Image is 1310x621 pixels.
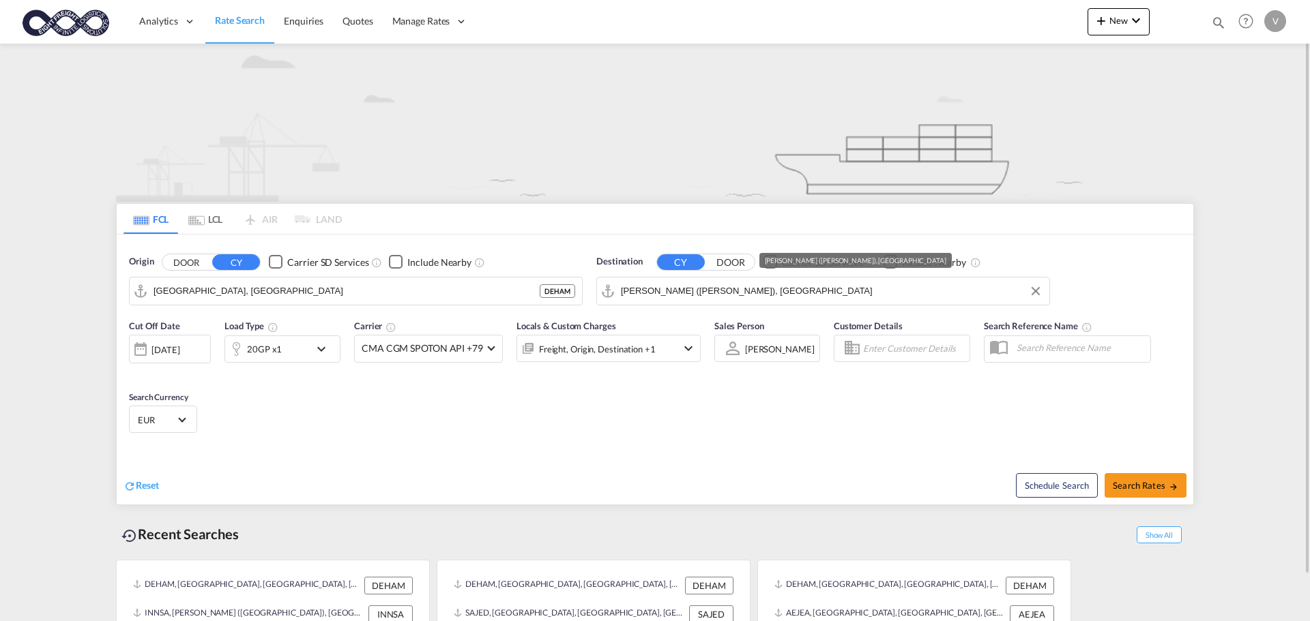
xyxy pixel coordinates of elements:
span: New [1093,15,1144,26]
md-pagination-wrapper: Use the left and right arrow keys to navigate between tabs [123,204,342,234]
md-icon: icon-information-outline [267,322,278,333]
div: DEHAM [540,284,575,298]
button: icon-plus 400-fgNewicon-chevron-down [1088,8,1150,35]
div: Include Nearby [902,256,966,269]
span: Reset [136,479,159,491]
input: Search Reference Name [1010,337,1150,358]
md-checkbox: Checkbox No Ink [763,255,863,269]
div: DEHAM [364,577,413,594]
span: Search Rates [1113,480,1178,491]
md-icon: icon-arrow-right [1169,482,1178,491]
span: Search Currency [129,392,188,402]
span: Destination [596,255,643,269]
md-icon: icon-refresh [123,480,136,492]
span: Rate Search [215,14,265,26]
md-checkbox: Checkbox No Ink [884,255,966,269]
md-icon: icon-chevron-down [313,341,336,357]
div: icon-magnify [1211,15,1226,35]
div: Freight Origin Destination Factory Stuffing [539,339,656,359]
button: Note: By default Schedule search will only considerorigin ports, destination ports and cut off da... [1016,473,1098,498]
input: Search by Port [154,281,540,301]
span: Quotes [343,15,373,27]
div: 20GP x1icon-chevron-down [224,335,340,363]
div: Include Nearby [407,256,471,269]
button: CY [657,254,705,270]
span: Analytics [139,14,178,28]
md-icon: icon-chevron-down [680,340,697,357]
md-select: Sales Person: Vadim Potorac [744,339,816,359]
span: Cut Off Date [129,320,180,331]
span: Search Reference Name [984,320,1092,331]
div: 20GP x1 [247,339,282,359]
input: Enter Customer Details [863,338,965,359]
span: Locals & Custom Charges [516,320,616,331]
button: CY [212,254,260,270]
button: DOOR [707,254,755,270]
md-tab-item: FCL [123,204,178,234]
md-icon: Your search will be saved by the below given name [1081,322,1092,333]
div: icon-refreshReset [123,479,159,494]
button: DOOR [162,254,210,270]
img: c818b980817911efbdc1a76df449e905.png [20,6,113,37]
md-icon: Unchecked: Search for CY (Container Yard) services for all selected carriers.Checked : Search for... [371,257,382,268]
md-icon: icon-backup-restore [121,528,138,544]
md-tab-item: LCL [178,204,233,234]
div: Help [1234,10,1264,34]
button: Search Ratesicon-arrow-right [1105,473,1187,498]
div: DEHAM [1006,577,1054,594]
md-icon: Unchecked: Ignores neighbouring ports when fetching rates.Checked : Includes neighbouring ports w... [474,257,485,268]
span: Manage Rates [392,14,450,28]
span: Customer Details [834,320,903,331]
div: [PERSON_NAME] [745,344,815,354]
div: Freight Origin Destination Factory Stuffingicon-chevron-down [516,335,701,362]
md-icon: icon-magnify [1211,15,1226,30]
md-select: Select Currency: € EUREuro [136,410,190,429]
div: V [1264,10,1286,32]
md-icon: The selected Trucker/Carrierwill be displayed in the rate results If the rates are from another f... [385,322,396,333]
div: Recent Searches [116,519,244,549]
div: DEHAM [685,577,733,594]
div: Origin DOOR CY Checkbox No InkUnchecked: Search for CY (Container Yard) services for all selected... [117,234,1193,504]
div: DEHAM, Hamburg, Germany, Western Europe, Europe [454,577,682,594]
md-checkbox: Checkbox No Ink [269,255,368,269]
md-input-container: Jawaharlal Nehru (Nhava Sheva), INNSA [597,277,1049,305]
button: Clear Input [1025,281,1046,301]
div: DEHAM, Hamburg, Germany, Western Europe, Europe [133,577,361,594]
span: Enquiries [284,15,323,27]
span: Load Type [224,320,278,331]
div: [DATE] [129,335,211,363]
md-input-container: Hamburg, DEHAM [130,277,582,305]
span: Sales Person [714,320,764,331]
span: Help [1234,10,1257,33]
img: new-FCL.png [116,44,1194,202]
div: [DATE] [151,344,179,356]
span: EUR [138,414,176,426]
md-icon: icon-plus 400-fg [1093,12,1109,29]
md-icon: icon-chevron-down [1128,12,1144,29]
div: DEHAM, Hamburg, Germany, Western Europe, Europe [774,577,1002,594]
md-icon: Unchecked: Ignores neighbouring ports when fetching rates.Checked : Includes neighbouring ports w... [970,257,981,268]
md-checkbox: Checkbox No Ink [389,255,471,269]
div: Carrier SD Services [287,256,368,269]
span: CMA CGM SPOTON API +79 [362,342,483,355]
input: Search by Port [621,281,1043,301]
div: [PERSON_NAME] ([PERSON_NAME]), [GEOGRAPHIC_DATA] [765,253,946,268]
span: Carrier [354,320,396,331]
span: Origin [129,255,154,269]
span: Show All [1137,526,1182,543]
md-datepicker: Select [129,362,139,380]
